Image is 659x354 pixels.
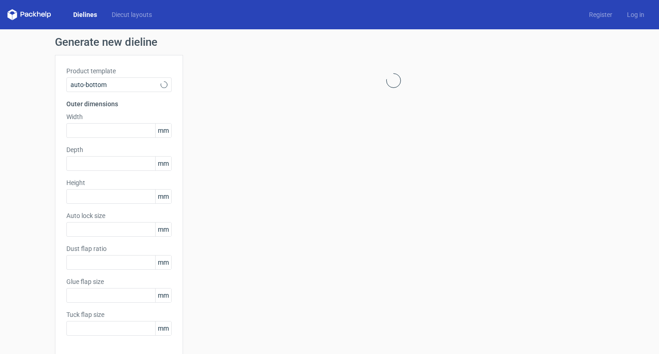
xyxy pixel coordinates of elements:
[70,80,161,89] span: auto-bottom
[66,145,172,154] label: Depth
[66,10,104,19] a: Dielines
[155,157,171,170] span: mm
[66,112,172,121] label: Width
[620,10,652,19] a: Log in
[66,66,172,76] label: Product template
[66,211,172,220] label: Auto lock size
[55,37,604,48] h1: Generate new dieline
[155,223,171,236] span: mm
[66,310,172,319] label: Tuck flap size
[155,289,171,302] span: mm
[582,10,620,19] a: Register
[66,178,172,187] label: Height
[66,277,172,286] label: Glue flap size
[66,99,172,109] h3: Outer dimensions
[155,321,171,335] span: mm
[155,124,171,137] span: mm
[66,244,172,253] label: Dust flap ratio
[155,256,171,269] span: mm
[104,10,159,19] a: Diecut layouts
[155,190,171,203] span: mm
